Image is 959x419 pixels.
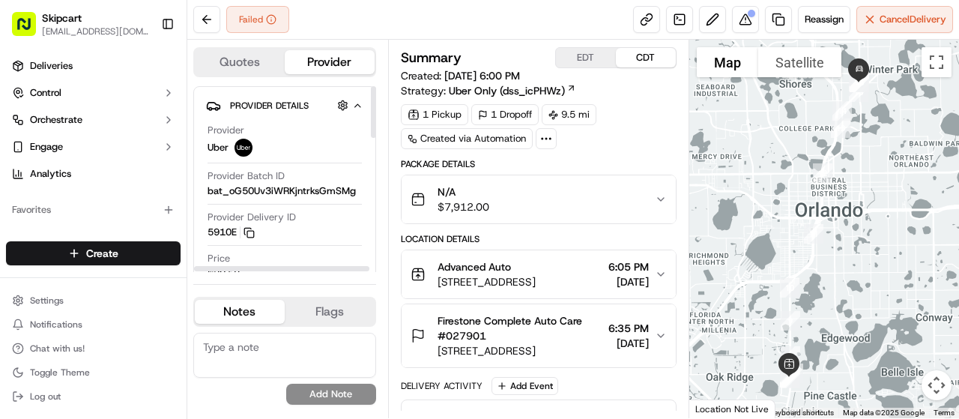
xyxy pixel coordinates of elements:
[438,343,602,358] span: [STREET_ADDRESS]
[401,380,482,392] div: Delivery Activity
[807,157,838,189] div: 12
[6,162,181,186] a: Analytics
[15,143,42,170] img: 1736555255976-a54dd68f-1ca7-489b-9aae-adbdc363a1c4
[826,95,858,127] div: 14
[438,313,602,343] span: Firestone Complete Auto Care #027901
[208,124,244,137] span: Provider
[438,184,489,199] span: N/A
[6,362,181,383] button: Toggle Theme
[843,66,874,97] div: 16
[46,232,121,244] span: [PERSON_NAME]
[106,307,181,319] a: Powered byPylon
[922,370,952,400] button: Map camera controls
[438,259,511,274] span: Advanced Auto
[30,59,73,73] span: Deliveries
[825,112,856,144] div: 13
[121,289,246,316] a: 💻API Documentation
[856,6,953,33] button: CancelDelivery
[844,67,875,98] div: 18
[608,274,649,289] span: [DATE]
[401,68,520,83] span: Created:
[843,409,925,417] span: Map data ©2025 Google
[798,218,829,250] div: 11
[401,128,533,149] a: Created via Automation
[401,51,462,64] h3: Summary
[230,100,309,112] span: Provider Details
[616,48,676,67] button: CDT
[6,108,181,132] button: Orchestrate
[542,104,596,125] div: 9.5 mi
[758,47,841,77] button: Show satellite imagery
[9,289,121,316] a: 📗Knowledge Base
[15,296,27,308] div: 📗
[285,300,375,324] button: Flags
[226,6,289,33] button: Failed
[438,274,536,289] span: [STREET_ADDRESS]
[30,167,71,181] span: Analytics
[39,97,270,112] input: Got a question? Start typing here...
[208,211,296,224] span: Provider Delivery ID
[15,195,100,207] div: Past conversations
[402,304,676,367] button: Firestone Complete Auto Care #027901[STREET_ADDRESS]6:35 PM[DATE]
[42,25,149,37] button: [EMAIL_ADDRESS][DOMAIN_NAME]
[67,158,206,170] div: We're available if you need us!
[30,367,90,379] span: Toggle Theme
[208,169,285,183] span: Provider Batch ID
[775,305,806,337] div: 9
[6,338,181,359] button: Chat with us!
[689,400,775,418] div: Location Not Live
[608,259,649,274] span: 6:05 PM
[778,358,809,389] div: 1
[30,140,63,154] span: Engage
[149,308,181,319] span: Pylon
[142,295,240,310] span: API Documentation
[208,184,356,198] span: bat_oG50Uv3iWRKjntrksGmSMg
[133,232,163,244] span: [DATE]
[402,175,676,223] button: N/A$7,912.00
[774,362,805,394] div: 6
[15,60,273,84] p: Welcome 👋
[30,391,61,403] span: Log out
[6,314,181,335] button: Notifications
[30,233,42,245] img: 1736555255976-a54dd68f-1ca7-489b-9aae-adbdc363a1c4
[6,135,181,159] button: Engage
[30,113,82,127] span: Orchestrate
[127,296,139,308] div: 💻
[769,408,834,418] button: Keyboard shortcuts
[42,10,82,25] span: Skipcart
[124,232,130,244] span: •
[401,104,468,125] div: 1 Pickup
[15,15,45,45] img: Nash
[556,48,616,67] button: EDT
[401,233,677,245] div: Location Details
[402,250,676,298] button: Advanced Auto[STREET_ADDRESS]6:05 PM[DATE]
[235,139,252,157] img: uber-new-logo.jpeg
[30,295,115,310] span: Knowledge Base
[6,290,181,311] button: Settings
[208,226,255,239] button: 5910E
[206,93,363,118] button: Provider Details
[67,143,246,158] div: Start new chat
[438,199,489,214] span: $7,912.00
[608,321,649,336] span: 6:35 PM
[805,13,844,26] span: Reassign
[208,252,230,265] span: Price
[491,377,558,395] button: Add Event
[30,319,82,331] span: Notifications
[6,54,181,78] a: Deliveries
[775,363,806,394] div: 7
[6,6,155,42] button: Skipcart[EMAIL_ADDRESS][DOMAIN_NAME]
[15,218,39,242] img: Masood Aslam
[401,83,576,98] div: Strategy:
[922,47,952,77] button: Toggle fullscreen view
[86,246,118,261] span: Create
[6,81,181,105] button: Control
[880,13,946,26] span: Cancel Delivery
[444,69,520,82] span: [DATE] 6:00 PM
[449,83,576,98] a: Uber Only (dss_icPHWz)
[30,295,64,307] span: Settings
[934,409,955,417] a: Terms (opens in new tab)
[775,340,806,372] div: 8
